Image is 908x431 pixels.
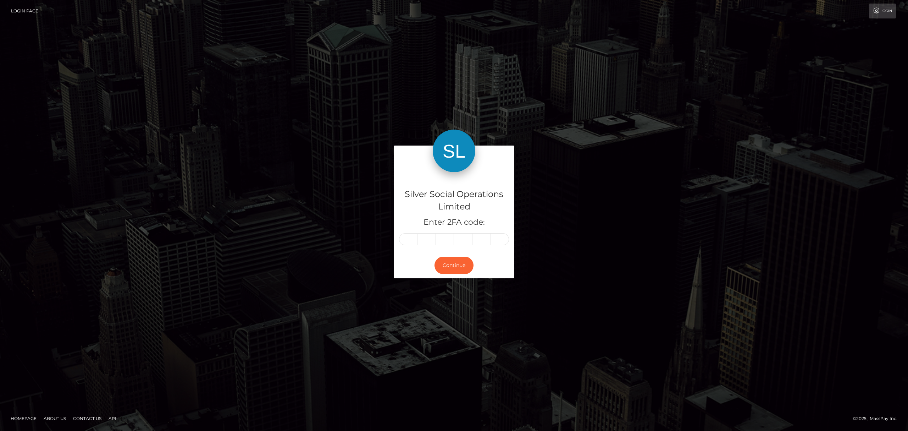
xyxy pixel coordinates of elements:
img: Silver Social Operations Limited [433,130,475,172]
a: Login Page [11,4,38,18]
a: Contact Us [70,413,104,424]
h5: Enter 2FA code: [399,217,509,228]
a: Homepage [8,413,39,424]
a: API [106,413,119,424]
a: Login [869,4,896,18]
h4: Silver Social Operations Limited [399,188,509,213]
a: About Us [41,413,69,424]
div: © 2025 , MassPay Inc. [853,415,903,422]
button: Continue [434,257,474,274]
